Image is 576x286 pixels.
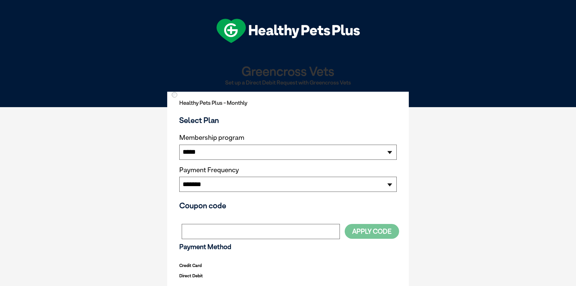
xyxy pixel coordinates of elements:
button: Apply Code [345,224,399,239]
label: Membership program [179,134,397,142]
h1: Greencross Vets [170,64,406,78]
h2: Set up a Direct Debit Request with Greencross Vets [170,80,406,86]
label: Payment Frequency [179,166,239,174]
img: hpp-logo-landscape-green-white.png [216,19,360,43]
input: Direct Debit [172,92,177,97]
h2: Healthy Pets Plus - Monthly [179,100,397,106]
h3: Payment Method [179,243,397,251]
label: Direct Debit [179,272,203,280]
label: Credit Card [179,261,202,269]
h3: Coupon code [179,201,397,210]
h3: Select Plan [179,116,397,125]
